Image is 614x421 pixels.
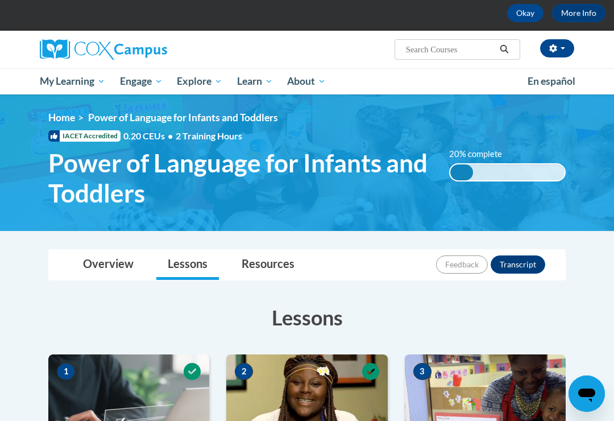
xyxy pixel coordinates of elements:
span: IACET Accredited [48,130,121,142]
a: Resources [230,250,306,280]
a: My Learning [32,68,113,94]
a: En español [520,69,583,93]
span: Power of Language for Infants and Toddlers [88,112,278,123]
a: More Info [552,4,605,22]
a: Engage [113,68,170,94]
a: Lessons [156,250,219,280]
span: • [168,130,173,141]
span: Power of Language for Infants and Toddlers [48,148,432,208]
iframe: Button to launch messaging window [569,375,605,412]
span: About [287,75,326,88]
button: Okay [507,4,544,22]
span: 2 Training Hours [176,130,242,141]
h3: Lessons [48,303,566,332]
a: Home [48,112,75,123]
span: En español [528,75,575,87]
div: 20% complete [450,164,473,180]
a: About [280,68,334,94]
a: Learn [230,68,280,94]
button: Feedback [436,255,488,274]
span: Learn [237,75,273,88]
button: Transcript [491,255,545,274]
span: 2 [235,363,253,380]
a: Overview [72,250,145,280]
span: 3 [413,363,432,380]
div: Main menu [31,68,583,94]
span: My Learning [40,75,105,88]
span: Engage [120,75,163,88]
span: 1 [57,363,75,380]
span: Explore [177,75,222,88]
a: Explore [169,68,230,94]
a: Cox Campus [40,39,206,60]
span: 0.20 CEUs [123,130,176,142]
button: Search [496,43,513,56]
img: Cox Campus [40,39,167,60]
button: Account Settings [540,39,574,57]
input: Search Courses [405,43,496,56]
label: 20% complete [449,148,515,160]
